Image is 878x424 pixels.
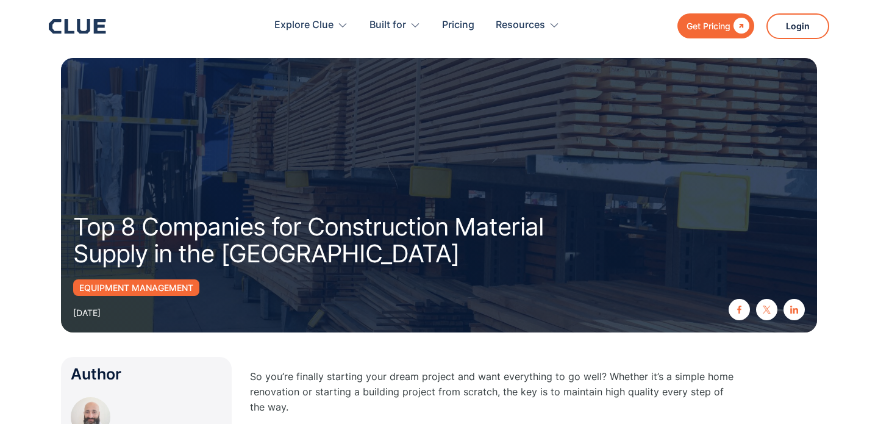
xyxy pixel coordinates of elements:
[250,369,738,415] p: So you’re finally starting your dream project and want everything to go well? Whether it’s a simp...
[73,279,199,296] a: Equipment Management
[73,214,585,267] h1: Top 8 Companies for Construction Material Supply in the [GEOGRAPHIC_DATA]
[369,6,421,45] div: Built for
[763,306,771,314] img: twitter X icon
[730,18,749,34] div: 
[790,306,798,314] img: linkedin icon
[274,6,348,45] div: Explore Clue
[496,6,560,45] div: Resources
[274,6,334,45] div: Explore Clue
[442,6,474,45] a: Pricing
[73,305,101,320] div: [DATE]
[766,13,829,39] a: Login
[735,306,743,314] img: facebook icon
[369,6,406,45] div: Built for
[687,18,730,34] div: Get Pricing
[71,367,222,382] div: Author
[496,6,545,45] div: Resources
[677,13,754,38] a: Get Pricing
